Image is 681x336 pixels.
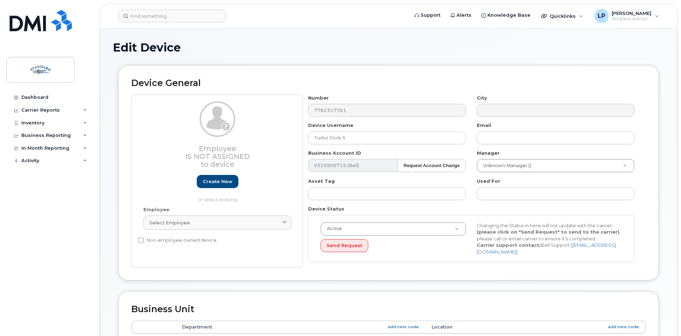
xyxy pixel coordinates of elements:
a: add new code [388,324,419,330]
label: Device Username [308,122,353,129]
span: Active [323,225,342,232]
input: Non-employee owned device [138,238,144,243]
label: Used For [477,178,500,185]
span: to device [201,160,234,169]
label: Business Account ID [308,150,361,156]
th: Location [425,321,646,334]
strong: Carrier support contact: [477,242,541,248]
h1: Edit Device [113,41,664,54]
a: Unknown Manager () [477,159,634,172]
label: Number [308,95,329,101]
p: or select existing [143,196,291,203]
label: Manager [477,150,500,156]
a: add new code [608,324,639,330]
a: Active [321,223,466,235]
strong: (please click on "Send Request" to send to the carrier) [477,229,619,235]
span: Is not assigned [185,152,250,161]
label: Device Status [308,206,344,212]
h3: Employee [143,145,291,168]
button: Send Request [321,239,368,252]
a: [EMAIL_ADDRESS][DOMAIN_NAME] [477,242,616,255]
label: Asset Tag [308,178,335,185]
h2: Device General [131,78,646,88]
a: Select employee [143,215,291,230]
a: Create new [197,175,238,188]
label: Email [477,122,491,129]
span: Unknown Manager () [479,162,531,169]
th: Department [176,321,425,334]
strong: Request Account Change [403,163,460,168]
label: Employee [143,206,169,213]
h2: Business Unit [131,304,646,314]
label: Non-employee owned device [138,236,217,245]
span: Select employee [149,219,190,226]
label: City [477,95,487,101]
button: Request Account Change [397,159,466,172]
div: Changing the Status in here will not update with the carrier, , please call or email carrier to e... [471,222,628,255]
